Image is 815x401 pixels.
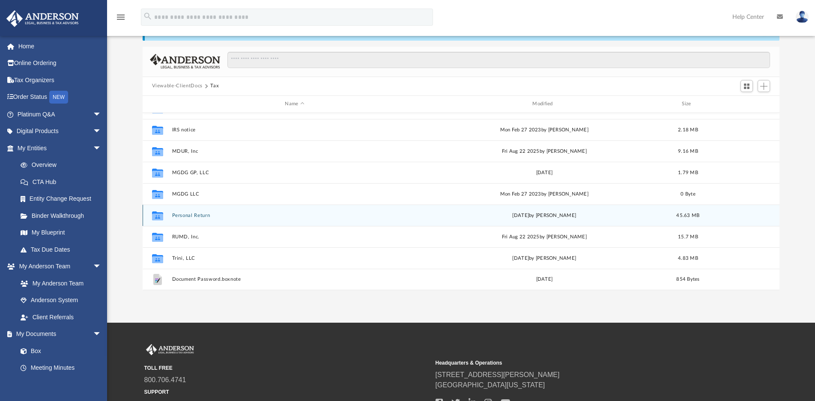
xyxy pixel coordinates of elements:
[740,80,753,92] button: Switch to Grid View
[676,277,699,282] span: 854 Bytes
[12,241,114,258] a: Tax Due Dates
[143,12,152,21] i: search
[671,100,705,108] div: Size
[6,71,114,89] a: Tax Organizers
[172,213,418,218] button: Personal Return
[421,190,667,198] div: Mon Feb 27 2023 by [PERSON_NAME]
[172,149,418,154] button: MDUR, Inc
[678,149,698,153] span: 9.16 MB
[12,359,110,377] a: Meeting Minutes
[93,140,110,157] span: arrow_drop_down
[172,127,418,133] button: IRS notice
[6,38,114,55] a: Home
[436,381,545,389] a: [GEOGRAPHIC_DATA][US_STATE]
[93,326,110,343] span: arrow_drop_down
[152,82,203,90] button: Viewable-ClientDocs
[172,191,418,197] button: MGDG LLC
[93,123,110,140] span: arrow_drop_down
[436,359,721,367] small: Headquarters & Operations
[93,106,110,123] span: arrow_drop_down
[49,91,68,104] div: NEW
[93,258,110,276] span: arrow_drop_down
[12,173,114,190] a: CTA Hub
[421,276,667,283] div: [DATE]
[12,292,110,309] a: Anderson System
[6,326,110,343] a: My Documentsarrow_drop_down
[172,170,418,175] button: MGDG GP, LLC
[144,344,196,355] img: Anderson Advisors Platinum Portal
[12,207,114,224] a: Binder Walkthrough
[210,82,219,90] button: Tax
[421,100,667,108] div: Modified
[172,276,418,282] button: Document Password.boxnote
[6,89,114,106] a: Order StatusNEW
[709,100,769,108] div: id
[143,113,780,290] div: grid
[144,388,430,396] small: SUPPORT
[171,100,417,108] div: Name
[6,106,114,123] a: Platinum Q&Aarrow_drop_down
[172,255,418,261] button: Trini, LLC
[681,191,696,196] span: 0 Byte
[12,309,110,326] a: Client Referrals
[421,169,667,176] div: [DATE]
[4,10,81,27] img: Anderson Advisors Platinum Portal
[6,140,114,157] a: My Entitiesarrow_drop_down
[146,100,167,108] div: id
[144,364,430,372] small: TOLL FREE
[678,234,698,239] span: 15.7 MB
[6,55,114,72] a: Online Ordering
[6,258,110,275] a: My Anderson Teamarrow_drop_down
[421,211,667,219] div: [DATE] by [PERSON_NAME]
[678,255,698,260] span: 4.83 MB
[436,371,560,378] a: [STREET_ADDRESS][PERSON_NAME]
[678,170,698,175] span: 1.79 MB
[12,275,106,292] a: My Anderson Team
[116,12,126,22] i: menu
[758,80,770,92] button: Add
[421,126,667,134] div: Mon Feb 27 2023 by [PERSON_NAME]
[172,234,418,240] button: RUMD, Inc.
[676,213,699,217] span: 45.63 MB
[12,190,114,208] a: Entity Change Request
[12,342,106,359] a: Box
[12,157,114,174] a: Overview
[12,224,110,241] a: My Blueprint
[421,233,667,241] div: Fri Aug 22 2025 by [PERSON_NAME]
[144,376,186,383] a: 800.706.4741
[421,147,667,155] div: Fri Aug 22 2025 by [PERSON_NAME]
[421,254,667,262] div: [DATE] by [PERSON_NAME]
[6,123,114,140] a: Digital Productsarrow_drop_down
[796,11,809,23] img: User Pic
[116,16,126,22] a: menu
[678,127,698,132] span: 2.18 MB
[227,52,770,68] input: Search files and folders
